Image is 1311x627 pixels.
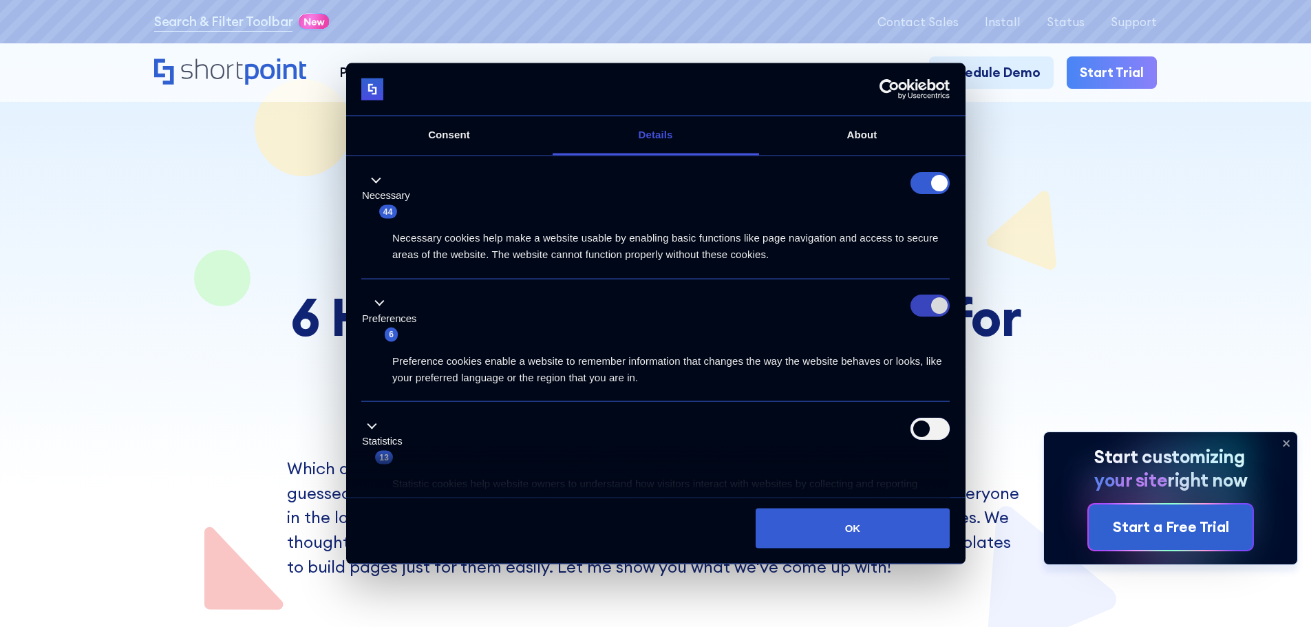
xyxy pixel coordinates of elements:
[362,310,416,326] label: Preferences
[379,204,397,218] span: 44
[632,56,731,89] a: Resources
[290,284,1021,407] strong: 6 HR SharePoint Templates for 2025
[362,434,403,449] label: Statistics
[1111,15,1157,28] a: Support
[407,56,538,89] a: Why ShortPoint
[361,342,950,385] div: Preference cookies enable a website to remember information that changes the way the website beha...
[553,116,759,156] a: Details
[361,78,383,100] img: logo
[985,15,1021,28] a: Install
[375,450,393,464] span: 13
[1089,504,1253,550] a: Start a Free Trial
[154,59,306,87] a: Home
[1047,15,1085,28] a: Status
[877,15,959,28] a: Contact Sales
[361,465,950,509] div: Statistic cookies help website owners to understand how visitors interact with websites by collec...
[361,171,418,220] button: Necessary (44)
[537,56,632,89] a: Company
[339,63,390,83] div: Product
[1067,56,1157,89] a: Start Trial
[361,295,425,343] button: Preferences (6)
[362,188,410,204] label: Necessary
[385,328,398,341] span: 6
[1242,561,1311,627] iframe: Chat Widget
[731,56,807,89] a: Pricing
[361,220,950,263] div: Necessary cookies help make a website usable by enabling basic functions like page navigation and...
[323,56,407,89] a: Product
[756,508,950,548] button: OK
[346,116,553,156] a: Consent
[1113,516,1229,538] div: Start a Free Trial
[154,12,293,32] a: Search & Filter Toolbar
[759,116,966,156] a: About
[829,79,950,100] a: Usercentrics Cookiebot - opens in a new window
[929,56,1054,89] a: Schedule Demo
[287,456,1025,580] p: Which department in your organization would jump at getting a new intranet first? You guessed it ...
[361,417,411,465] button: Statistics (13)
